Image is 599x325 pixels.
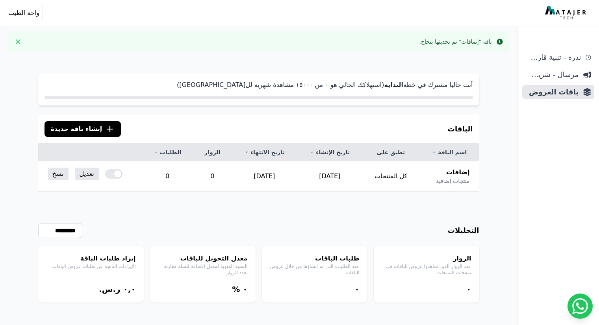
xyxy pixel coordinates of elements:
[362,144,419,161] th: تطبق على
[241,148,287,156] a: تاريخ الانتهاء
[142,161,193,192] td: 0
[270,254,360,263] h4: طلبات الباقات
[448,225,479,236] h3: التحليلات
[306,148,353,156] a: تاريخ الإنشاء
[193,161,232,192] td: 0
[45,121,121,137] button: إنشاء باقة جديدة
[75,168,99,180] a: تعديل
[382,284,471,295] div: ۰
[525,69,579,80] span: مرسال - شريط دعاية
[151,148,184,156] a: الطلبات
[51,124,102,134] span: إنشاء باقة جديدة
[158,254,248,263] h4: معدل التحويل للباقات
[525,52,581,63] span: ندرة - تنبية قارب علي النفاذ
[362,161,419,192] td: كل المنتجات
[419,38,492,46] div: باقة "إضافات" تم تحديثها بنجاح.
[545,6,588,20] img: MatajerTech Logo
[525,87,579,98] span: باقات العروض
[48,168,69,180] a: نسخ
[123,284,135,294] bdi: ۰,۰
[46,263,136,270] p: الإيرادات الناتجة عن طلبات عروض الباقات
[46,254,136,263] h4: إيراد طلبات الباقة
[429,148,469,156] a: اسم الباقة
[270,263,360,276] p: عدد الطلبات التي تم إنشاؤها من خلال عروض الباقات
[448,124,473,135] h3: الباقات
[243,284,247,294] bdi: ۰
[382,263,471,276] p: عدد الزوار الذين شاهدوا عروض الباقات في صفحات المنتجات
[270,284,360,295] div: ۰
[232,161,297,192] td: [DATE]
[5,5,43,21] button: واحة الطيب
[12,35,24,48] button: Close
[232,284,240,294] span: %
[436,177,469,185] span: منتجات إضافية
[99,284,120,294] span: ر.س.
[158,263,248,276] p: النسبة المئوية لمعدل الاضافة للسلة مقارنة بعدد الزوار
[446,168,470,177] span: إضافات
[297,161,362,192] td: [DATE]
[384,81,403,89] strong: البداية
[193,144,232,161] th: الزوار
[45,80,473,90] p: أنت حاليا مشترك في خطة (استهلاكك الحالي هو ۰ من ١٥۰۰۰ مشاهدة شهرية لل[GEOGRAPHIC_DATA])
[8,8,39,18] span: واحة الطيب
[382,254,471,263] h4: الزوار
